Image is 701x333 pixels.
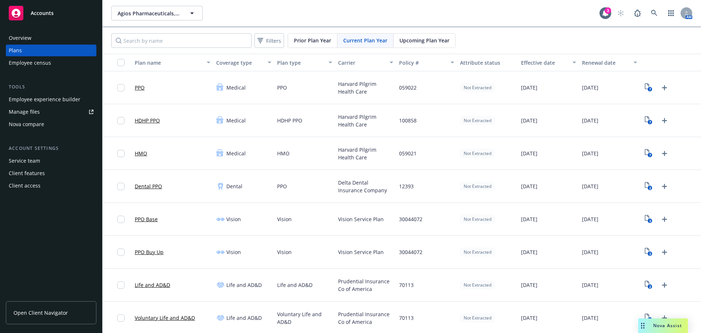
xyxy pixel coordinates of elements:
[643,213,655,225] a: View Plan Documents
[647,6,662,20] a: Search
[277,59,324,67] div: Plan type
[399,150,417,157] span: 059021
[226,84,246,91] span: Medical
[118,10,181,17] span: Agios Pharmaceuticals, Inc.
[335,54,396,71] button: Carrier
[135,84,145,91] a: PPO
[9,155,40,167] div: Service team
[399,281,414,289] span: 70113
[6,180,96,192] a: Client access
[294,37,331,44] span: Prior Plan Year
[216,59,263,67] div: Coverage type
[659,148,670,159] a: Upload Plan Documents
[582,84,598,91] span: [DATE]
[521,281,537,289] span: [DATE]
[659,181,670,192] a: Upload Plan Documents
[521,117,537,124] span: [DATE]
[338,215,384,223] span: Vision Service Plan
[117,117,125,124] input: Toggle Row Selected
[226,248,241,256] span: Vision
[643,148,655,159] a: View Plan Documents
[579,54,640,71] button: Renewal date
[399,59,446,67] div: Policy #
[111,6,203,20] button: Agios Pharmaceuticals, Inc.
[643,115,655,126] a: View Plan Documents
[460,280,495,290] div: Not Extracted
[613,6,628,20] a: Start snowing
[460,149,495,158] div: Not Extracted
[399,215,422,223] span: 30044072
[338,277,393,293] span: Prudential Insurance Co of America
[9,118,44,130] div: Nova compare
[659,115,670,126] a: Upload Plan Documents
[117,183,125,190] input: Toggle Row Selected
[226,182,242,190] span: Dental
[274,54,335,71] button: Plan type
[277,248,292,256] span: Vision
[132,54,213,71] button: Plan name
[6,3,96,23] a: Accounts
[460,215,495,224] div: Not Extracted
[277,117,302,124] span: HDHP PPO
[664,6,678,20] a: Switch app
[135,117,160,124] a: HDHP PPO
[649,186,651,190] text: 2
[399,248,422,256] span: 30044072
[460,83,495,92] div: Not Extracted
[213,54,274,71] button: Coverage type
[9,167,45,179] div: Client features
[31,10,54,16] span: Accounts
[135,281,170,289] a: Life and AD&D
[521,215,537,223] span: [DATE]
[6,83,96,91] div: Tools
[135,314,195,322] a: Voluntary Life and AD&D
[338,59,385,67] div: Carrier
[659,312,670,324] a: Upload Plan Documents
[338,310,393,326] span: Prudential Insurance Co of America
[117,150,125,157] input: Toggle Row Selected
[277,310,332,326] span: Voluntary Life and AD&D
[649,87,651,92] text: 7
[277,84,287,91] span: PPO
[582,150,598,157] span: [DATE]
[9,94,80,105] div: Employee experience builder
[226,215,241,223] span: Vision
[653,322,682,329] span: Nova Assist
[117,59,125,66] input: Select all
[117,314,125,322] input: Toggle Row Selected
[6,167,96,179] a: Client features
[277,281,313,289] span: Life and AD&D
[643,82,655,94] a: View Plan Documents
[521,182,537,190] span: [DATE]
[111,33,252,48] input: Search by name
[582,215,598,223] span: [DATE]
[226,117,246,124] span: Medical
[6,45,96,56] a: Plans
[521,248,537,256] span: [DATE]
[521,59,568,67] div: Effective date
[6,94,96,105] a: Employee experience builder
[521,150,537,157] span: [DATE]
[649,251,651,256] text: 3
[649,120,651,125] text: 7
[338,248,384,256] span: Vision Service Plan
[659,82,670,94] a: Upload Plan Documents
[6,155,96,167] a: Service team
[14,309,68,317] span: Open Client Navigator
[605,7,611,14] div: 3
[277,215,292,223] span: Vision
[396,54,457,71] button: Policy #
[226,150,246,157] span: Medical
[643,312,655,324] a: View Plan Documents
[643,181,655,192] a: View Plan Documents
[643,279,655,291] a: View Plan Documents
[460,116,495,125] div: Not Extracted
[277,182,287,190] span: PPO
[399,84,417,91] span: 059022
[399,314,414,322] span: 70113
[9,32,31,44] div: Overview
[582,182,598,190] span: [DATE]
[643,246,655,258] a: View Plan Documents
[226,314,262,322] span: Life and AD&D
[460,59,515,67] div: Attribute status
